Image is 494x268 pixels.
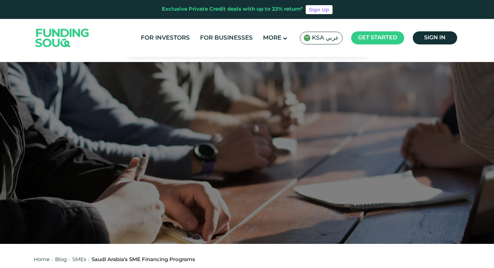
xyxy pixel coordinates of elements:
[34,257,50,262] a: Home
[72,257,86,262] a: SMEs
[312,34,339,42] span: KSA عربي
[304,34,311,41] img: SA Flag
[92,256,195,264] div: Saudi Arabia's SME Financing Programs
[424,35,445,40] span: Sign in
[413,31,457,44] a: Sign in
[139,32,191,44] a: For Investors
[198,32,254,44] a: For Businesses
[263,35,281,41] span: More
[358,35,397,40] span: Get started
[306,5,333,14] a: Sign Up
[55,257,67,262] a: Blog
[29,21,96,55] img: Logo
[162,6,303,13] div: Exclusive Private Credit deals with up to 23% return*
